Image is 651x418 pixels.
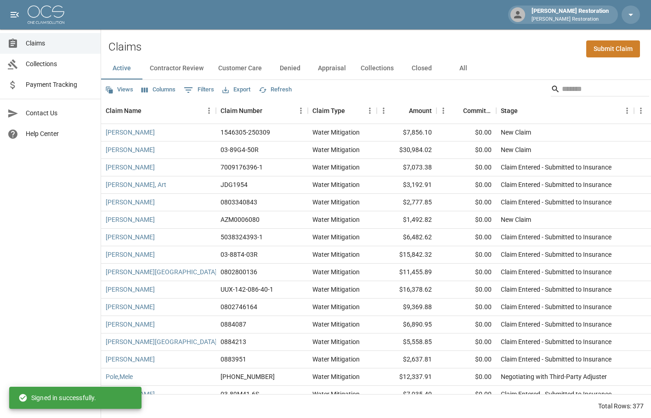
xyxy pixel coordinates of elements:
div: $6,482.62 [377,229,436,246]
div: $2,777.85 [377,194,436,211]
div: Claim Entered - Submitted to Insurance [501,198,611,207]
button: All [442,57,484,79]
div: Water Mitigation [312,372,360,381]
div: $1,492.82 [377,211,436,229]
a: Pole,Mele [106,372,133,381]
div: Claim Type [308,98,377,124]
button: Menu [202,104,216,118]
div: Water Mitigation [312,180,360,189]
div: $0.00 [436,124,496,141]
span: Help Center [26,129,93,139]
button: Contractor Review [142,57,211,79]
div: Water Mitigation [312,145,360,154]
div: $30,984.02 [377,141,436,159]
div: 03-89G4-50R [221,145,259,154]
button: Views [103,83,136,97]
a: [PERSON_NAME] [106,215,155,224]
div: Claim Name [101,98,216,124]
button: open drawer [6,6,24,24]
div: Committed Amount [436,98,496,124]
div: $0.00 [436,333,496,351]
span: Contact Us [26,108,93,118]
button: Select columns [139,83,178,97]
div: Stage [496,98,634,124]
a: [PERSON_NAME] [106,198,155,207]
img: ocs-logo-white-transparent.png [28,6,64,24]
div: $7,935.40 [377,386,436,403]
div: $7,856.10 [377,124,436,141]
div: JDG1954 [221,180,248,189]
div: Water Mitigation [312,337,360,346]
div: 0802800136 [221,267,257,277]
div: $3,192.91 [377,176,436,194]
div: Water Mitigation [312,232,360,242]
div: Water Mitigation [312,390,360,399]
div: 0803340843 [221,198,257,207]
div: Claim Entered - Submitted to Insurance [501,285,611,294]
button: Menu [436,104,450,118]
button: Collections [353,57,401,79]
div: 01-009-105309 [221,372,275,381]
div: 0884087 [221,320,246,329]
button: Customer Care [211,57,269,79]
div: Water Mitigation [312,320,360,329]
button: Export [220,83,253,97]
button: Denied [269,57,311,79]
a: [PERSON_NAME] [106,232,155,242]
div: $0.00 [436,351,496,368]
div: Water Mitigation [312,128,360,137]
div: $0.00 [436,229,496,246]
div: $0.00 [436,194,496,211]
div: Claim Number [216,98,308,124]
div: UUX-142-086-40-1 [221,285,273,294]
div: Negotiating with Third-Party Adjuster [501,372,607,381]
div: 5038324393-1 [221,232,263,242]
div: Claim Type [312,98,345,124]
div: Claim Entered - Submitted to Insurance [501,355,611,364]
div: Claim Entered - Submitted to Insurance [501,267,611,277]
button: Sort [396,104,409,117]
div: Water Mitigation [312,267,360,277]
a: [PERSON_NAME][GEOGRAPHIC_DATA] [106,337,217,346]
div: $2,637.81 [377,351,436,368]
div: Claim Entered - Submitted to Insurance [501,180,611,189]
div: Claim Entered - Submitted to Insurance [501,302,611,311]
button: Active [101,57,142,79]
div: $0.00 [436,316,496,333]
button: Appraisal [311,57,353,79]
div: dynamic tabs [101,57,651,79]
div: $0.00 [436,299,496,316]
div: $12,337.91 [377,368,436,386]
button: Show filters [181,83,216,97]
span: Claims [26,39,93,48]
div: Stage [501,98,518,124]
div: Water Mitigation [312,285,360,294]
div: 0802746164 [221,302,257,311]
button: Sort [450,104,463,117]
div: $0.00 [436,159,496,176]
div: AZM0006080 [221,215,260,224]
div: $0.00 [436,281,496,299]
div: 0883951 [221,355,246,364]
div: 03-89M41-6S [221,390,259,399]
div: $0.00 [436,368,496,386]
div: $0.00 [436,211,496,229]
div: $15,842.32 [377,246,436,264]
div: $0.00 [436,246,496,264]
div: 7009176396-1 [221,163,263,172]
div: $0.00 [436,176,496,194]
div: Claim Entered - Submitted to Insurance [501,163,611,172]
div: Water Mitigation [312,163,360,172]
div: Search [551,82,649,98]
div: [PERSON_NAME] Restoration [528,6,612,23]
div: Claim Entered - Submitted to Insurance [501,320,611,329]
div: $16,378.62 [377,281,436,299]
button: Sort [262,104,275,117]
div: Amount [377,98,436,124]
span: Collections [26,59,93,69]
div: $0.00 [436,264,496,281]
button: Menu [620,104,634,118]
a: [PERSON_NAME] [106,250,155,259]
button: Sort [518,104,531,117]
div: Signed in successfully. [18,390,96,406]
